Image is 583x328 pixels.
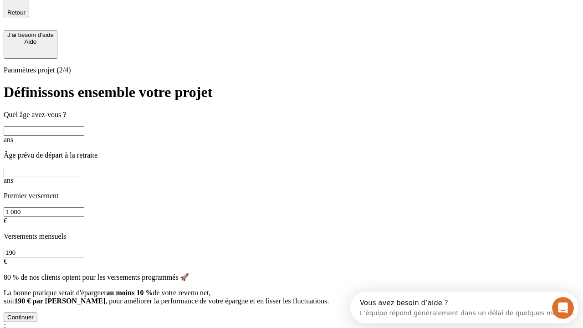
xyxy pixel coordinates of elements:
[4,4,251,29] div: Ouvrir le Messenger Intercom
[4,313,37,322] button: Continuer
[4,111,579,119] p: Quel âge avez-vous ?
[4,84,579,101] h1: Définissons ensemble votre projet
[14,297,105,305] span: 190 € par [PERSON_NAME]
[4,66,579,74] p: Paramètres projet (2/4)
[4,176,13,184] span: ans
[7,31,54,38] div: J’ai besoin d'aide
[4,289,107,297] span: La bonne pratique serait d'épargner
[4,232,579,241] p: Versements mensuels
[4,297,14,305] span: soit
[4,151,579,159] p: Âge prévu de départ à la retraite
[350,292,578,323] iframe: Intercom live chat discovery launcher
[4,257,7,265] span: €
[4,217,7,225] span: €
[10,8,224,15] div: Vous avez besoin d’aide ?
[4,273,579,282] p: 80 % de nos clients optent pour les versements programmés 🚀
[10,15,224,25] div: L’équipe répond généralement dans un délai de quelques minutes.
[4,192,579,200] p: Premier versement
[7,38,54,45] div: Aide
[153,289,210,297] span: de votre revenu net,
[107,289,153,297] span: au moins 10 %
[4,136,13,143] span: ans
[552,297,574,319] iframe: Intercom live chat
[7,314,34,321] div: Continuer
[4,30,57,59] button: J’ai besoin d'aideAide
[7,9,26,16] span: Retour
[105,297,329,305] span: , pour améliorer la performance de votre épargne et en lisser les fluctuations.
